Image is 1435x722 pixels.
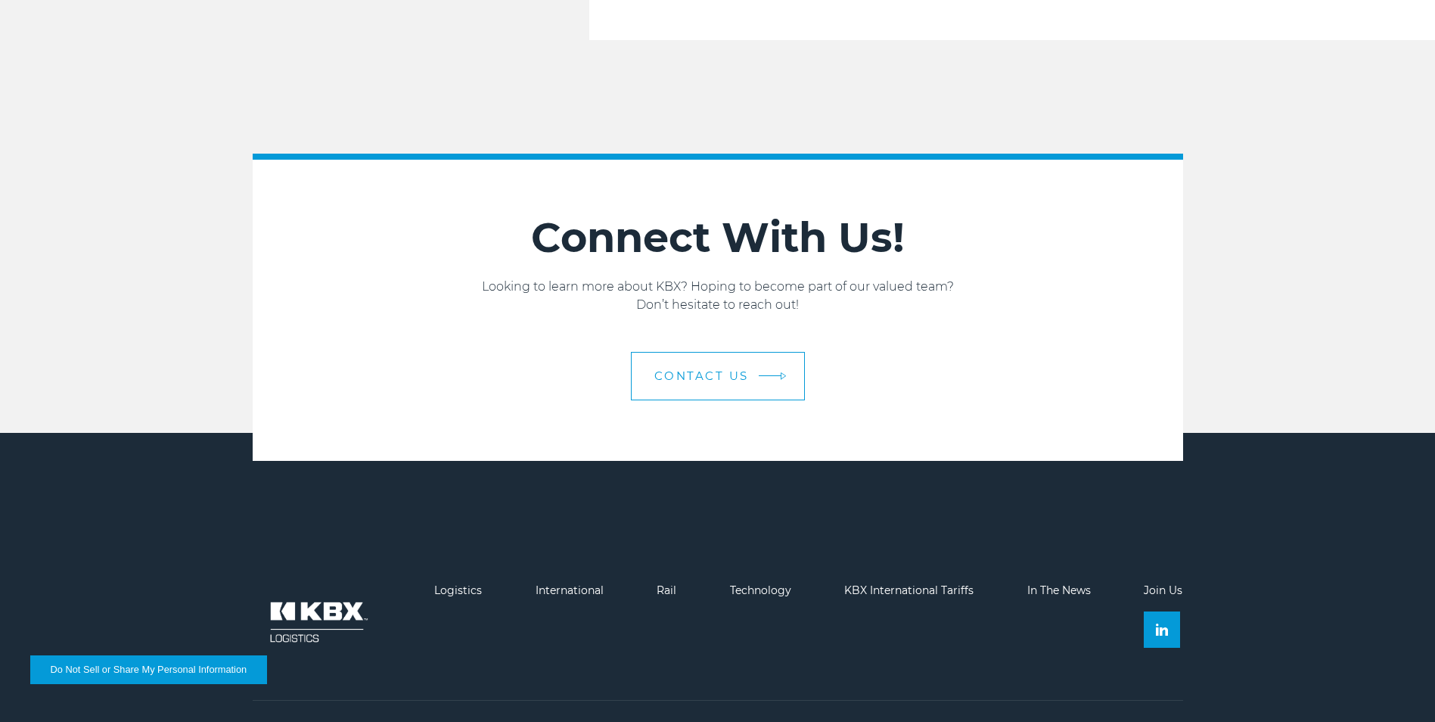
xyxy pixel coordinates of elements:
[434,584,482,597] a: Logistics
[30,655,267,684] button: Do Not Sell or Share My Personal Information
[1144,584,1182,597] a: Join Us
[536,584,604,597] a: International
[657,584,676,597] a: Rail
[780,372,786,380] img: arrow
[631,352,805,400] a: Contact us arrow arrow
[844,584,974,597] a: KBX International Tariffs
[253,278,1183,314] p: Looking to learn more about KBX? Hoping to become part of our valued team? Don’t hesitate to reac...
[654,370,749,381] span: Contact us
[253,213,1183,263] h2: Connect With Us!
[1156,624,1168,636] img: Linkedin
[1027,584,1091,597] a: In The News
[730,584,791,597] a: Technology
[253,584,381,660] img: kbx logo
